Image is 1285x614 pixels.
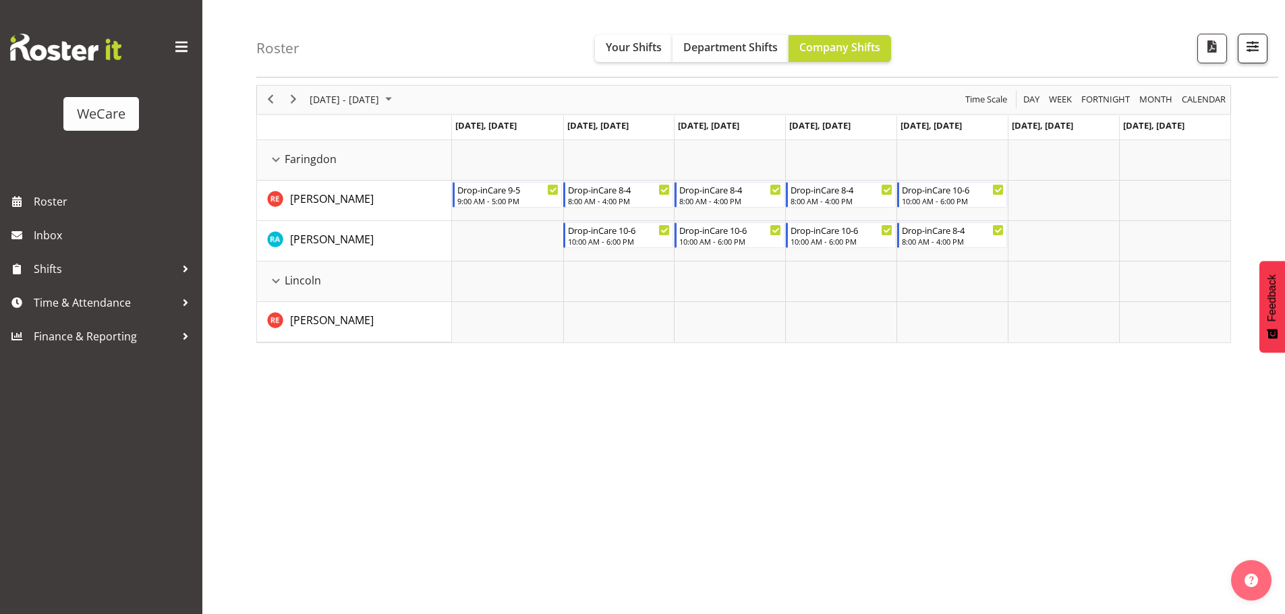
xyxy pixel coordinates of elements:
div: Rachna Anderson"s event - Drop-inCare 10-6 Begin From Thursday, October 16, 2025 at 10:00:00 AM G... [786,222,896,248]
button: Timeline Day [1021,91,1042,108]
div: Rachna Anderson"s event - Drop-inCare 8-4 Begin From Friday, October 17, 2025 at 8:00:00 AM GMT+1... [897,222,1007,248]
div: 8:00 AM - 4:00 PM [679,195,781,206]
td: Rachel Els resource [257,302,452,342]
div: 10:00 AM - 6:00 PM [568,236,670,247]
button: Timeline Month [1137,91,1175,108]
a: [PERSON_NAME] [290,231,374,247]
span: Faringdon [285,151,337,167]
div: 8:00 AM - 4:00 PM [568,195,670,206]
button: Time Scale [963,91,1010,108]
span: [PERSON_NAME] [290,232,374,247]
div: Drop-inCare 8-4 [679,183,781,196]
span: Your Shifts [606,40,662,55]
div: October 13 - 19, 2025 [305,86,400,114]
div: Rachel Els"s event - Drop-inCare 8-4 Begin From Tuesday, October 14, 2025 at 8:00:00 AM GMT+13:00... [563,182,673,208]
span: [DATE], [DATE] [567,119,629,131]
div: Drop-inCare 8-4 [791,183,892,196]
span: [DATE] - [DATE] [308,91,380,108]
div: next period [282,86,305,114]
div: Rachna Anderson"s event - Drop-inCare 10-6 Begin From Tuesday, October 14, 2025 at 10:00:00 AM GM... [563,222,673,248]
img: help-xxl-2.png [1245,574,1258,587]
span: Month [1138,91,1174,108]
h4: Roster [256,40,299,56]
span: Time Scale [964,91,1008,108]
div: 9:00 AM - 5:00 PM [457,195,559,206]
a: [PERSON_NAME] [290,191,374,207]
span: [DATE], [DATE] [678,119,739,131]
button: October 2025 [308,91,398,108]
span: Fortnight [1080,91,1131,108]
div: 10:00 AM - 6:00 PM [902,195,1004,206]
div: Rachel Els"s event - Drop-inCare 9-5 Begin From Monday, October 13, 2025 at 9:00:00 AM GMT+13:00 ... [453,182,563,208]
div: Drop-inCare 8-4 [902,223,1004,237]
div: WeCare [77,104,125,124]
td: Lincoln resource [257,262,452,302]
div: Drop-inCare 8-4 [568,183,670,196]
span: [DATE], [DATE] [789,119,851,131]
button: Month [1180,91,1228,108]
div: Drop-inCare 10-6 [791,223,892,237]
span: [DATE], [DATE] [901,119,962,131]
span: Inbox [34,225,196,245]
button: Feedback - Show survey [1259,261,1285,352]
span: Shifts [34,259,175,279]
button: Department Shifts [673,35,789,62]
div: Rachel Els"s event - Drop-inCare 8-4 Begin From Wednesday, October 15, 2025 at 8:00:00 AM GMT+13:... [675,182,784,208]
div: 10:00 AM - 6:00 PM [791,236,892,247]
span: Time & Attendance [34,293,175,313]
div: 10:00 AM - 6:00 PM [679,236,781,247]
div: Rachna Anderson"s event - Drop-inCare 10-6 Begin From Wednesday, October 15, 2025 at 10:00:00 AM ... [675,222,784,248]
a: [PERSON_NAME] [290,312,374,328]
button: Filter Shifts [1238,34,1267,63]
td: Rachna Anderson resource [257,221,452,262]
img: Rosterit website logo [10,34,121,61]
td: Faringdon resource [257,140,452,181]
span: Roster [34,191,196,212]
span: [DATE], [DATE] [1123,119,1184,131]
div: Rachel Els"s event - Drop-inCare 10-6 Begin From Friday, October 17, 2025 at 10:00:00 AM GMT+13:0... [897,182,1007,208]
span: Day [1022,91,1041,108]
div: Drop-inCare 10-6 [568,223,670,237]
button: Your Shifts [595,35,673,62]
span: Week [1048,91,1073,108]
span: Company Shifts [799,40,880,55]
td: Rachel Els resource [257,181,452,221]
span: Feedback [1266,274,1278,321]
span: [PERSON_NAME] [290,313,374,328]
div: Drop-inCare 9-5 [457,183,559,196]
span: [DATE], [DATE] [455,119,517,131]
table: Timeline Week of October 17, 2025 [452,140,1230,342]
div: Rachel Els"s event - Drop-inCare 8-4 Begin From Thursday, October 16, 2025 at 8:00:00 AM GMT+13:0... [786,182,896,208]
button: Timeline Week [1047,91,1075,108]
button: Fortnight [1079,91,1133,108]
div: Timeline Week of October 17, 2025 [256,85,1231,343]
div: 8:00 AM - 4:00 PM [791,195,892,206]
div: Drop-inCare 10-6 [679,223,781,237]
span: Department Shifts [683,40,778,55]
button: Previous [262,91,280,108]
div: 8:00 AM - 4:00 PM [902,236,1004,247]
span: [PERSON_NAME] [290,191,374,206]
span: Lincoln [285,272,321,288]
span: [DATE], [DATE] [1012,119,1073,131]
button: Next [285,91,303,108]
span: Finance & Reporting [34,326,175,346]
div: previous period [259,86,282,114]
span: calendar [1180,91,1227,108]
button: Download a PDF of the roster according to the set date range. [1197,34,1227,63]
div: Drop-inCare 10-6 [902,183,1004,196]
button: Company Shifts [789,35,891,62]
